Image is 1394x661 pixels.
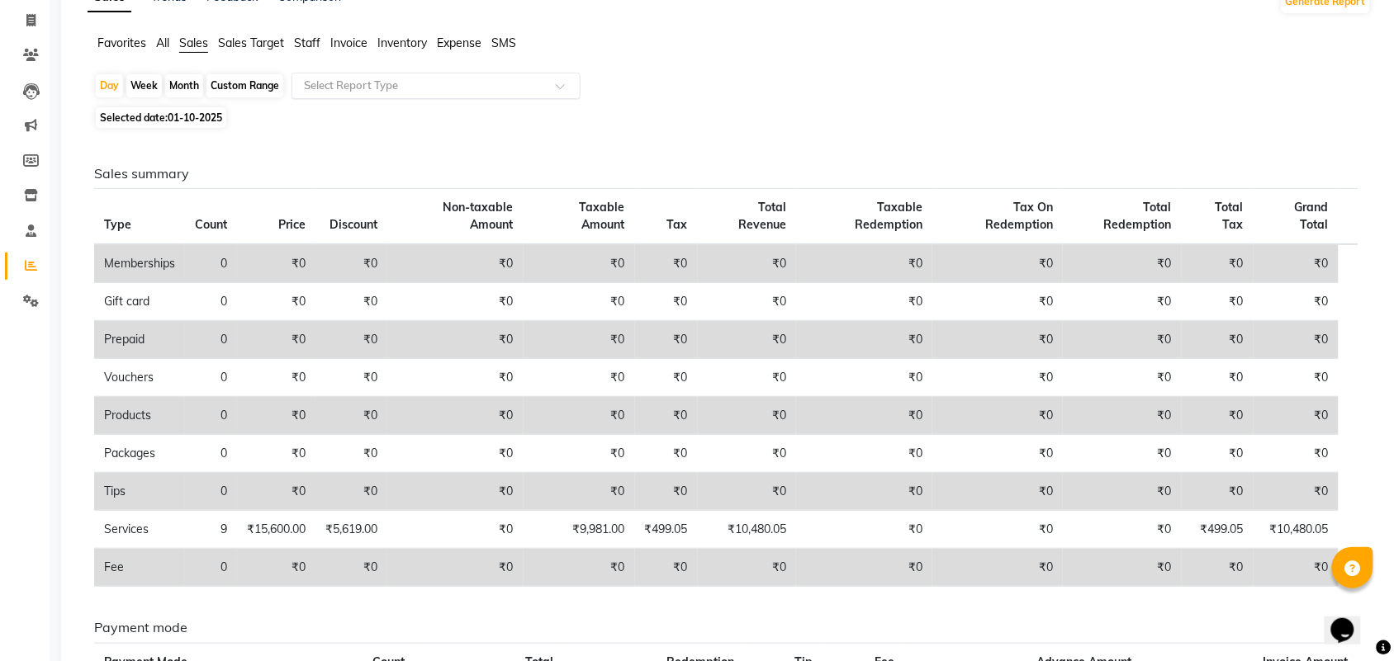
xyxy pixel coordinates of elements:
h6: Sales summary [94,166,1358,182]
td: ₹0 [315,244,387,283]
span: Selected date: [96,107,226,128]
td: Fee [94,549,185,587]
td: ₹0 [635,283,698,321]
td: ₹0 [387,359,524,397]
td: ₹0 [315,321,387,359]
td: ₹0 [635,321,698,359]
td: ₹0 [698,321,797,359]
td: ₹0 [796,435,932,473]
td: ₹0 [387,473,524,511]
td: ₹499.05 [635,511,698,549]
td: ₹0 [315,283,387,321]
td: ₹0 [1063,359,1182,397]
td: ₹0 [1063,511,1182,549]
td: Services [94,511,185,549]
td: 0 [185,244,237,283]
td: ₹0 [698,397,797,435]
td: ₹0 [635,549,698,587]
td: 0 [185,359,237,397]
td: ₹0 [524,359,635,397]
td: ₹0 [524,283,635,321]
td: ₹0 [1182,397,1254,435]
td: ₹10,480.05 [1254,511,1339,549]
td: ₹0 [932,435,1063,473]
td: ₹0 [932,549,1063,587]
td: ₹0 [932,397,1063,435]
span: Sales [179,35,208,50]
span: Expense [437,35,481,50]
td: ₹0 [387,549,524,587]
td: ₹0 [932,244,1063,283]
span: Tax [667,217,688,232]
td: ₹0 [698,244,797,283]
td: ₹0 [387,283,524,321]
td: ₹0 [1182,359,1254,397]
td: ₹0 [932,283,1063,321]
span: Taxable Redemption [855,200,922,232]
td: ₹0 [698,283,797,321]
td: ₹0 [796,321,932,359]
iframe: chat widget [1325,595,1377,644]
td: ₹0 [237,359,315,397]
td: ₹5,619.00 [315,511,387,549]
div: Day [96,74,123,97]
td: ₹0 [1063,283,1182,321]
td: ₹0 [1063,435,1182,473]
td: ₹0 [1182,244,1254,283]
span: Inventory [377,35,427,50]
td: ₹0 [932,473,1063,511]
td: 0 [185,549,237,587]
td: ₹0 [796,283,932,321]
td: ₹0 [932,321,1063,359]
td: ₹0 [237,473,315,511]
span: Type [104,217,131,232]
td: ₹0 [237,283,315,321]
td: ₹0 [796,473,932,511]
span: Tax On Redemption [985,200,1053,232]
td: ₹0 [524,473,635,511]
td: ₹0 [635,359,698,397]
td: ₹0 [524,435,635,473]
td: ₹0 [1063,321,1182,359]
span: Total Revenue [738,200,786,232]
td: ₹0 [1254,435,1339,473]
td: ₹0 [387,321,524,359]
td: ₹0 [315,435,387,473]
div: Month [165,74,203,97]
td: ₹0 [796,549,932,587]
td: 0 [185,435,237,473]
td: Gift card [94,283,185,321]
td: ₹0 [1063,549,1182,587]
td: ₹0 [315,549,387,587]
td: ₹0 [932,511,1063,549]
td: ₹499.05 [1182,511,1254,549]
td: 0 [185,397,237,435]
td: ₹0 [387,397,524,435]
td: ₹0 [1254,244,1339,283]
span: Taxable Amount [580,200,625,232]
td: ₹0 [1063,473,1182,511]
td: ₹0 [796,511,932,549]
td: ₹0 [698,435,797,473]
td: ₹0 [237,549,315,587]
td: ₹10,480.05 [698,511,797,549]
td: Memberships [94,244,185,283]
td: Packages [94,435,185,473]
td: ₹9,981.00 [524,511,635,549]
td: Prepaid [94,321,185,359]
td: ₹0 [237,321,315,359]
td: ₹0 [237,397,315,435]
span: SMS [491,35,516,50]
td: ₹0 [237,244,315,283]
span: Discount [330,217,377,232]
td: ₹0 [237,435,315,473]
td: ₹0 [698,549,797,587]
td: ₹0 [1254,359,1339,397]
td: ₹0 [635,435,698,473]
td: Vouchers [94,359,185,397]
div: Week [126,74,162,97]
td: ₹0 [1063,244,1182,283]
span: Grand Total [1295,200,1329,232]
td: ₹0 [1254,473,1339,511]
td: ₹0 [796,359,932,397]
